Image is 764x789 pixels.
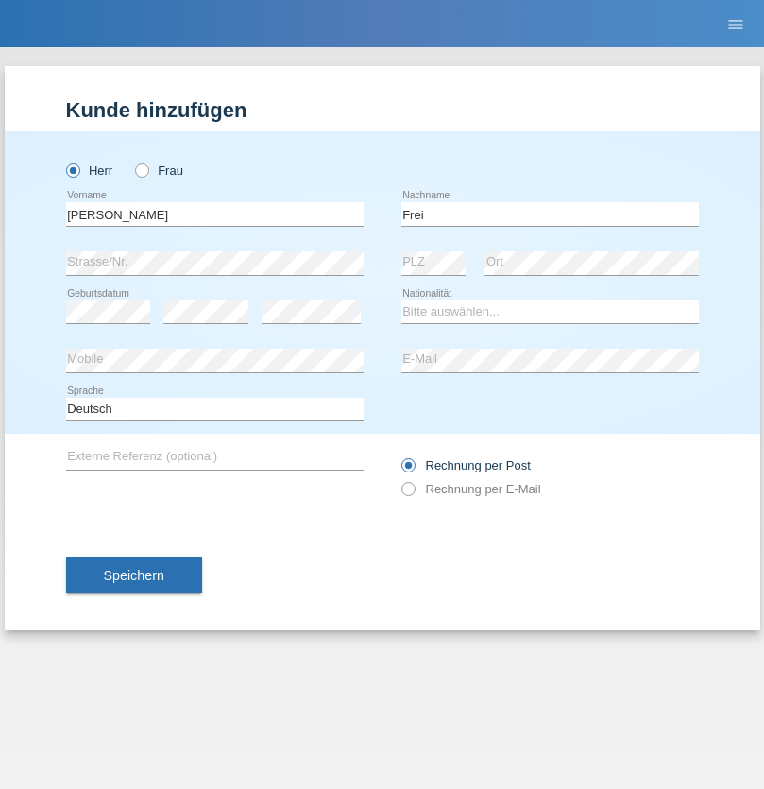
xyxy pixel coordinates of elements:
[66,163,78,176] input: Herr
[401,482,414,506] input: Rechnung per E-Mail
[66,557,202,593] button: Speichern
[135,163,183,178] label: Frau
[66,98,699,122] h1: Kunde hinzufügen
[66,163,113,178] label: Herr
[726,15,745,34] i: menu
[717,18,755,29] a: menu
[135,163,147,176] input: Frau
[104,568,164,583] span: Speichern
[401,458,531,472] label: Rechnung per Post
[401,482,541,496] label: Rechnung per E-Mail
[401,458,414,482] input: Rechnung per Post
